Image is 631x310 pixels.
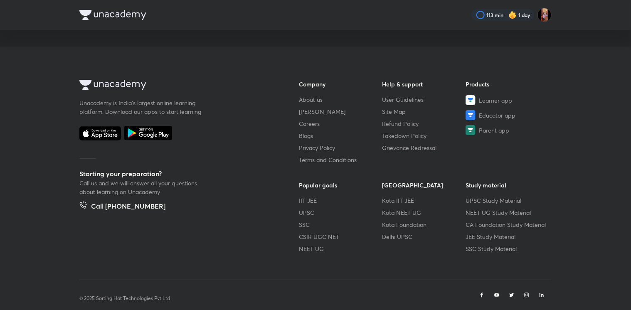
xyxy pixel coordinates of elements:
[299,107,382,116] a: [PERSON_NAME]
[466,125,549,135] a: Parent app
[79,10,146,20] img: Company Logo
[466,80,549,89] h6: Products
[299,196,382,205] a: IIT JEE
[91,201,165,213] h5: Call [PHONE_NUMBER]
[299,143,382,152] a: Privacy Policy
[466,196,549,205] a: UPSC Study Material
[466,208,549,217] a: NEET UG Study Material
[299,119,382,128] a: Careers
[382,131,466,140] a: Takedown Policy
[466,110,549,120] a: Educator app
[382,107,466,116] a: Site Map
[466,244,549,253] a: SSC Study Material
[382,143,466,152] a: Grievance Redressal
[479,111,515,120] span: Educator app
[299,181,382,189] h6: Popular goals
[79,201,165,213] a: Call [PHONE_NUMBER]
[299,119,320,128] span: Careers
[508,11,517,19] img: streak
[382,208,466,217] a: Kota NEET UG
[382,80,466,89] h6: Help & support
[299,232,382,241] a: CSIR UGC NET
[299,80,382,89] h6: Company
[382,119,466,128] a: Refund Policy
[79,80,146,90] img: Company Logo
[466,110,476,120] img: Educator app
[466,125,476,135] img: Parent app
[299,155,382,164] a: Terms and Conditions
[79,80,272,92] a: Company Logo
[382,196,466,205] a: Kota IIT JEE
[79,98,204,116] p: Unacademy is India’s largest online learning platform. Download our apps to start learning
[479,126,509,135] span: Parent app
[466,181,549,189] h6: Study material
[79,169,272,179] h5: Starting your preparation?
[466,95,476,105] img: Learner app
[382,181,466,189] h6: [GEOGRAPHIC_DATA]
[466,232,549,241] a: JEE Study Material
[466,220,549,229] a: CA Foundation Study Material
[382,95,466,104] a: User Guidelines
[466,95,549,105] a: Learner app
[382,220,466,229] a: Kota Foundation
[299,220,382,229] a: SSC
[382,232,466,241] a: Delhi UPSC
[537,8,552,22] img: Aayushi Kumari
[299,244,382,253] a: NEET UG
[79,179,204,196] p: Call us and we will answer all your questions about learning on Unacademy
[299,208,382,217] a: UPSC
[299,95,382,104] a: About us
[479,96,512,105] span: Learner app
[299,131,382,140] a: Blogs
[79,295,170,302] p: © 2025 Sorting Hat Technologies Pvt Ltd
